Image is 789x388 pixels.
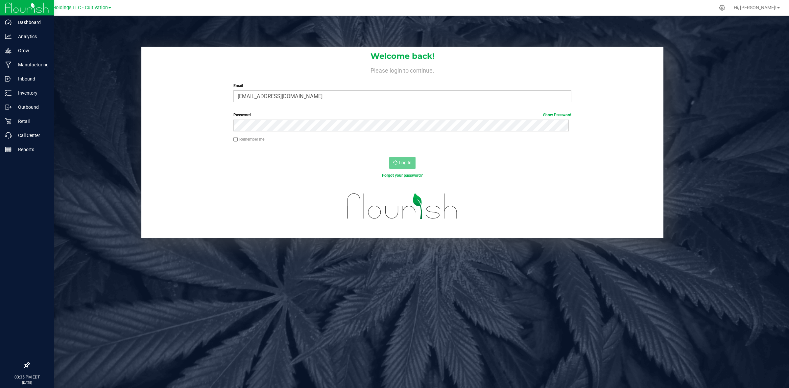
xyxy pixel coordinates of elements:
[399,160,412,165] span: Log In
[12,117,51,125] p: Retail
[12,33,51,40] p: Analytics
[233,113,251,117] span: Password
[337,185,468,227] img: flourish_logo.svg
[5,19,12,26] inline-svg: Dashboard
[5,33,12,40] inline-svg: Analytics
[5,118,12,125] inline-svg: Retail
[5,47,12,54] inline-svg: Grow
[12,103,51,111] p: Outbound
[12,18,51,26] p: Dashboard
[233,137,238,142] input: Remember me
[543,113,571,117] a: Show Password
[233,83,572,89] label: Email
[12,146,51,153] p: Reports
[5,104,12,110] inline-svg: Outbound
[382,173,423,178] a: Forgot your password?
[12,61,51,69] p: Manufacturing
[12,75,51,83] p: Inbound
[233,136,264,142] label: Remember me
[12,89,51,97] p: Inventory
[734,5,777,10] span: Hi, [PERSON_NAME]!
[5,61,12,68] inline-svg: Manufacturing
[12,131,51,139] p: Call Center
[5,146,12,153] inline-svg: Reports
[3,380,51,385] p: [DATE]
[12,47,51,55] p: Grow
[141,52,663,60] h1: Welcome back!
[141,66,663,74] h4: Please login to continue.
[5,132,12,139] inline-svg: Call Center
[5,90,12,96] inline-svg: Inventory
[389,157,416,169] button: Log In
[3,374,51,380] p: 03:35 PM EDT
[23,5,108,11] span: Riviera Creek Holdings LLC - Cultivation
[718,5,726,11] div: Manage settings
[5,76,12,82] inline-svg: Inbound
